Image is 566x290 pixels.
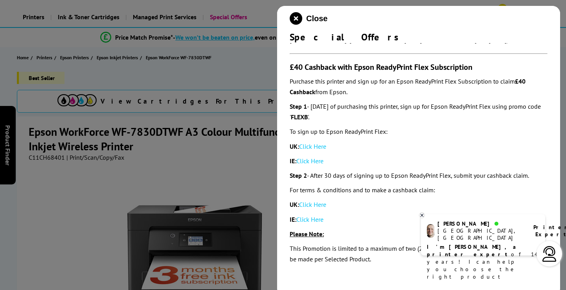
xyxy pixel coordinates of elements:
p: Purchase this printer and sign up for an Epson ReadyPrint Flex Subscription to claim from Epson. [290,76,548,97]
span: Close [306,14,327,23]
strong: £40 Cashback [290,77,526,96]
a: Click Here [296,215,323,223]
button: close modal [290,12,327,25]
strong: IE: [290,215,296,223]
u: Please Note: [290,230,324,238]
em: This Promotion is limited to a maximum of two (2) claims per household. Only one (1) claim may be... [290,244,547,263]
a: Click Here [299,142,326,150]
p: To sign up to Epson ReadyPrint Flex: [290,126,548,137]
strong: Step 2 [290,171,307,179]
img: user-headset-light.svg [542,246,557,262]
p: of 14 years! I can help you choose the right product [427,243,539,281]
a: Click Here [296,157,323,165]
p: - After 30 days of signing up to Epson ReadyPrint Flex, submit your cashback claim. [290,170,548,181]
div: Special Offers [290,31,548,43]
div: [PERSON_NAME] [437,220,524,227]
strong: UK: [290,201,299,208]
div: [GEOGRAPHIC_DATA], [GEOGRAPHIC_DATA] [437,227,524,241]
p: - [DATE] of purchasing this printer, sign up for Epson ReadyPrint Flex using promo code ' '. [290,101,548,122]
strong: FLEXB [291,113,308,121]
p: For terms & conditions and to make a cashback claim: [290,185,548,195]
img: ashley-livechat.png [427,224,434,238]
a: Click Here [299,201,326,208]
b: I'm [PERSON_NAME], a printer expert [427,243,518,258]
strong: IE: [290,157,296,165]
h3: £40 Cashback with Epson ReadyPrint Flex Subscription [290,62,548,72]
strong: Step 1 [290,102,307,110]
strong: UK: [290,142,299,150]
